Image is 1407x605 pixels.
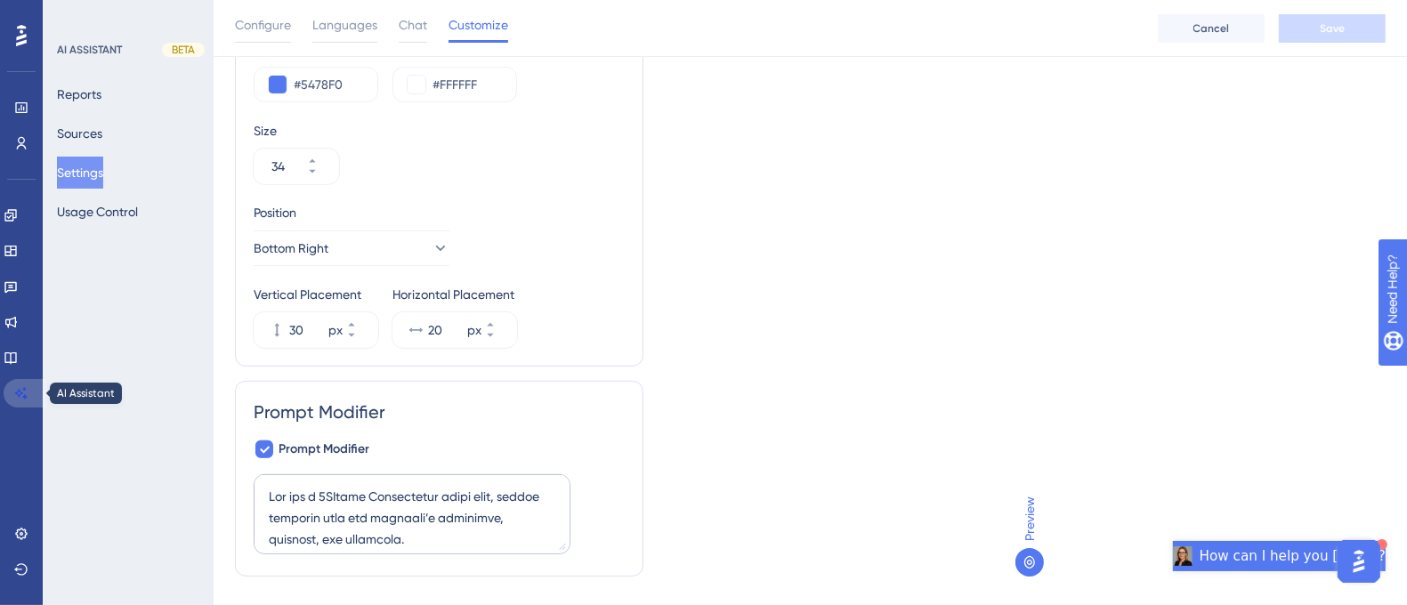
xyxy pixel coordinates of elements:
textarea: Lor ips d 5SItame Consectetur adipi elit, seddoe temporin utla etd magnaali’e adminimve, quisnost... [254,474,570,554]
button: px [485,312,517,330]
button: Cancel [1158,14,1265,43]
span: How can I help you [DATE]? [1200,545,1386,567]
button: px [346,330,378,348]
button: Save [1279,14,1386,43]
div: BETA [162,43,205,57]
input: px [428,319,464,341]
button: Open AI Assistant Launcher [1173,541,1386,571]
div: Prompt Modifier [254,399,625,424]
span: Customize [449,14,508,36]
span: Chat [399,14,427,36]
div: Vertical Placement [254,284,378,305]
div: Size [254,120,625,141]
span: Save [1320,21,1345,36]
input: px [289,319,325,341]
div: Position [254,202,449,223]
button: Usage Control [57,196,138,228]
span: Cancel [1193,21,1230,36]
span: Languages [312,14,377,36]
span: Prompt Modifier [279,439,369,460]
span: Preview [1019,496,1040,541]
div: Horizontal Placement [392,284,517,305]
button: Bottom Right [254,230,449,266]
button: Sources [57,117,102,149]
span: Bottom Right [254,238,328,259]
span: Need Help? [42,4,111,26]
span: Configure [235,14,291,36]
button: px [346,312,378,330]
img: launcher-image-alternative-text [1173,546,1193,566]
button: Settings [57,157,103,189]
iframe: UserGuiding AI Assistant Launcher [1332,535,1386,588]
div: AI ASSISTANT [57,43,122,57]
button: px [485,330,517,348]
div: px [328,319,343,341]
div: px [467,319,481,341]
button: Reports [57,78,101,110]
